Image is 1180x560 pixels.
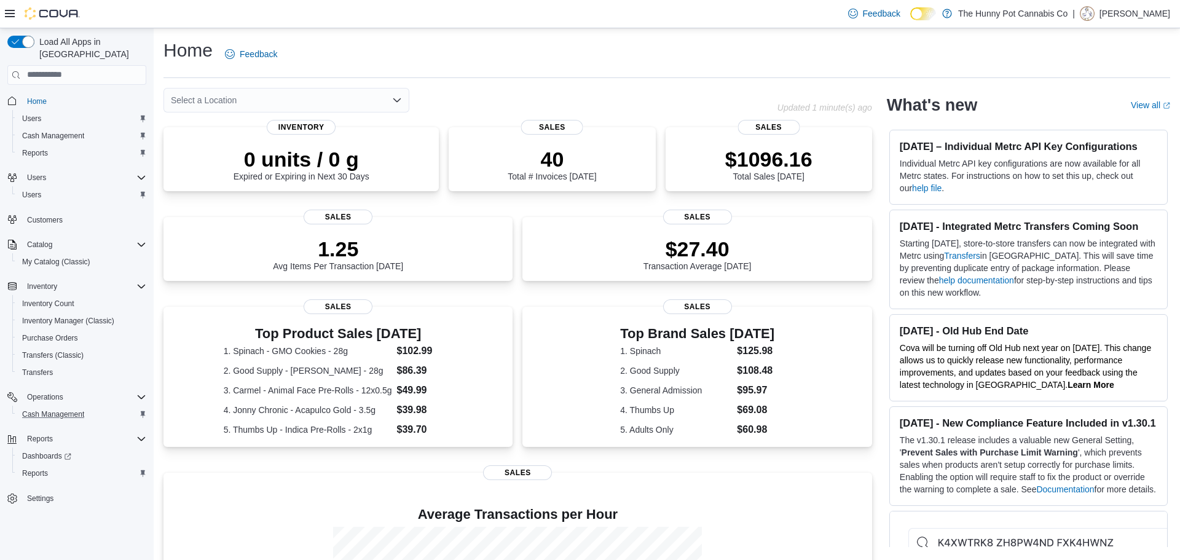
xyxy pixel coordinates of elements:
dt: 5. Thumbs Up - Indica Pre-Rolls - 2x1g [224,424,392,436]
span: Reports [17,466,146,481]
span: Users [22,190,41,200]
span: Inventory [27,282,57,291]
a: Users [17,111,46,126]
h3: [DATE] - Integrated Metrc Transfers Coming Soon [900,220,1157,232]
button: Users [22,170,51,185]
button: Inventory Manager (Classic) [12,312,151,329]
a: Cash Management [17,407,89,422]
a: Documentation [1036,484,1094,494]
button: Cash Management [12,406,151,423]
span: Inventory Manager (Classic) [22,316,114,326]
span: My Catalog (Classic) [17,254,146,269]
a: Transfers [17,365,58,380]
span: Users [27,173,46,183]
div: Expired or Expiring in Next 30 Days [234,147,369,181]
p: | [1072,6,1075,21]
span: Users [17,187,146,202]
p: The v1.30.1 release includes a valuable new General Setting, ' ', which prevents sales when produ... [900,434,1157,495]
button: Reports [22,432,58,446]
span: Transfers (Classic) [22,350,84,360]
span: Feedback [863,7,900,20]
span: Settings [27,494,53,503]
button: Users [12,186,151,203]
button: Users [12,110,151,127]
button: Users [2,169,151,186]
span: Reports [17,146,146,160]
span: Purchase Orders [17,331,146,345]
h3: [DATE] - Old Hub End Date [900,325,1157,337]
a: Feedback [843,1,905,26]
span: Inventory Count [22,299,74,309]
button: Catalog [22,237,57,252]
p: $27.40 [643,237,752,261]
h3: [DATE] – Individual Metrc API Key Configurations [900,140,1157,152]
button: Reports [12,144,151,162]
span: Cash Management [17,407,146,422]
span: Sales [304,210,372,224]
dd: $39.70 [397,422,453,437]
a: Transfers [944,251,980,261]
span: Transfers (Classic) [17,348,146,363]
button: Transfers [12,364,151,381]
span: Dark Mode [910,20,911,21]
dd: $49.99 [397,383,453,398]
span: Cash Management [22,131,84,141]
strong: Prevent Sales with Purchase Limit Warning [902,448,1078,457]
button: Inventory [2,278,151,295]
dd: $86.39 [397,363,453,378]
dd: $39.98 [397,403,453,417]
h2: What's new [887,95,977,115]
p: Starting [DATE], store-to-store transfers can now be integrated with Metrc using in [GEOGRAPHIC_D... [900,237,1157,299]
dt: 3. Carmel - Animal Face Pre-Rolls - 12x0.5g [224,384,392,396]
span: Transfers [17,365,146,380]
h1: Home [163,38,213,63]
span: Home [22,93,146,109]
span: Dashboards [22,451,71,461]
span: Sales [521,120,583,135]
button: Purchase Orders [12,329,151,347]
a: Dashboards [12,448,151,465]
a: Inventory Count [17,296,79,311]
div: Total Sales [DATE] [725,147,812,181]
button: Operations [22,390,68,404]
span: Users [17,111,146,126]
dt: 2. Good Supply - [PERSON_NAME] - 28g [224,365,392,377]
span: Cova will be turning off Old Hub next year on [DATE]. This change allows us to quickly release ne... [900,343,1151,390]
button: Inventory Count [12,295,151,312]
span: Reports [22,468,48,478]
span: Reports [22,432,146,446]
svg: External link [1163,102,1170,109]
p: The Hunny Pot Cannabis Co [958,6,1068,21]
div: Avg Items Per Transaction [DATE] [273,237,403,271]
button: Customers [2,211,151,229]
span: Home [27,97,47,106]
p: 0 units / 0 g [234,147,369,172]
button: Settings [2,489,151,507]
span: Users [22,114,41,124]
button: Transfers (Classic) [12,347,151,364]
button: Cash Management [12,127,151,144]
a: Transfers (Classic) [17,348,88,363]
p: [PERSON_NAME] [1099,6,1170,21]
dd: $95.97 [737,383,774,398]
input: Dark Mode [910,7,936,20]
span: Catalog [22,237,146,252]
span: Sales [483,465,552,480]
dt: 3. General Admission [620,384,732,396]
dt: 4. Thumbs Up [620,404,732,416]
a: Cash Management [17,128,89,143]
h3: [DATE] - New Compliance Feature Included in v1.30.1 [900,417,1157,429]
dd: $102.99 [397,344,453,358]
dt: 1. Spinach - GMO Cookies - 28g [224,345,392,357]
button: Home [2,92,151,110]
span: Transfers [22,368,53,377]
img: Cova [25,7,80,20]
span: Inventory Manager (Classic) [17,314,146,328]
span: Settings [22,491,146,506]
a: Home [22,94,52,109]
a: help file [912,183,942,193]
a: Purchase Orders [17,331,83,345]
span: Users [22,170,146,185]
a: Customers [22,213,68,227]
a: help documentation [939,275,1014,285]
